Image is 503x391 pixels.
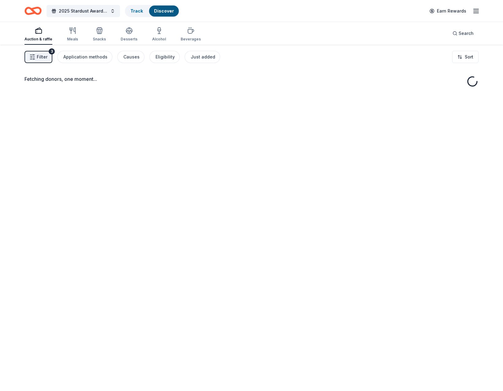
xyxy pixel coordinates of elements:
[459,30,474,37] span: Search
[67,37,78,42] div: Meals
[67,24,78,45] button: Meals
[152,37,166,42] div: Alcohol
[57,51,112,63] button: Application methods
[125,5,179,17] button: TrackDiscover
[465,53,473,61] span: Sort
[37,53,47,61] span: Filter
[123,53,140,61] div: Causes
[152,24,166,45] button: Alcohol
[452,51,479,63] button: Sort
[181,24,201,45] button: Beverages
[121,37,137,42] div: Desserts
[24,24,52,45] button: Auction & raffle
[181,37,201,42] div: Beverages
[24,75,479,83] div: Fetching donors, one moment...
[185,51,220,63] button: Just added
[63,53,107,61] div: Application methods
[156,53,175,61] div: Eligibility
[448,27,479,39] button: Search
[130,8,143,13] a: Track
[426,6,470,17] a: Earn Rewards
[93,24,106,45] button: Snacks
[191,53,215,61] div: Just added
[154,8,174,13] a: Discover
[59,7,108,15] span: 2025 Stardust Awards & Gala
[47,5,120,17] button: 2025 Stardust Awards & Gala
[49,48,55,55] div: 3
[121,24,137,45] button: Desserts
[24,51,52,63] button: Filter3
[117,51,145,63] button: Causes
[24,4,42,18] a: Home
[149,51,180,63] button: Eligibility
[93,37,106,42] div: Snacks
[24,37,52,42] div: Auction & raffle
